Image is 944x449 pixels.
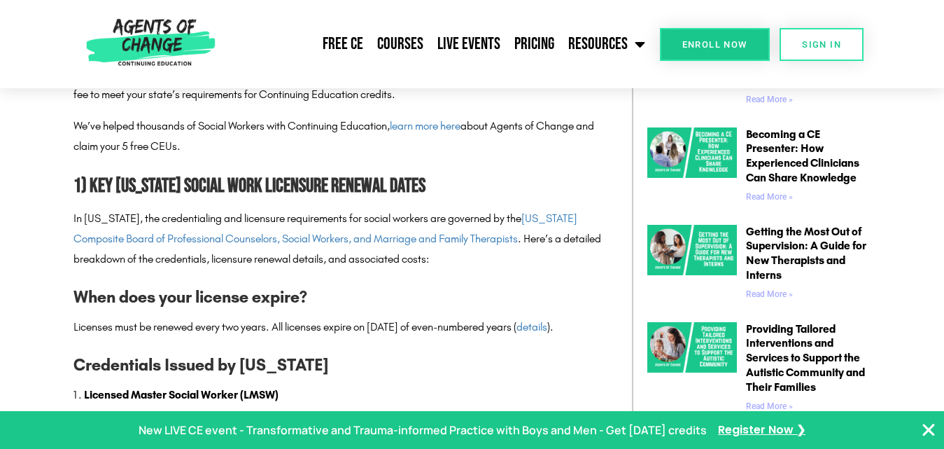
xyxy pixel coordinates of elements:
a: Free CE [316,27,370,62]
a: Resources [561,27,652,62]
nav: Menu [221,27,651,62]
a: Read more about Providing Tailored Interventions and Services to Support the Autistic Community a... [746,401,793,411]
a: details [516,320,547,333]
a: Providing Tailored Interventions and Services to Support the Autistic Community and Their Families [746,322,865,394]
a: Providing Tailored Interventions and Services to Support the Autistic Community [647,322,737,417]
button: Close Banner [920,422,937,438]
h2: 1) Key [US_STATE] Social Work Licensure Renewal Dates [73,171,618,202]
a: Read more about Getting the Most Out of Supervision: A Guide for New Therapists and Interns [746,289,793,299]
a: Getting the Most Out of Supervision: A Guide for New Therapists and Interns [746,225,866,282]
span: Enroll Now [682,40,747,49]
a: SIGN IN [780,28,864,61]
a: Courses [370,27,430,62]
p: Licenses must be renewed every two years. All licenses expire on [DATE] of even-numbered years ( ). [73,317,618,338]
a: Register Now ❯ [718,420,805,441]
a: learn more here [390,119,460,132]
a: Becoming a CE Presenter How Experienced Clinicians Can Share Knowledge [647,127,737,207]
img: Getting the Most Out of Supervision A Guide for New Therapists and Interns [647,225,737,275]
p: We’ve helped thousands of Social Workers with Continuing Education, about Agents of Change and cl... [73,116,618,157]
p: In [US_STATE], the credentialing and licensure requirements for social workers are governed by th... [73,209,618,269]
img: Becoming a CE Presenter How Experienced Clinicians Can Share Knowledge [647,127,737,178]
a: Live Events [430,27,507,62]
a: Enroll Now [660,28,770,61]
img: Providing Tailored Interventions and Services to Support the Autistic Community [647,322,737,373]
a: Becoming a CE Presenter: How Experienced Clinicians Can Share Knowledge [746,127,859,184]
p: New LIVE CE event - Transformative and Trauma-informed Practice with Boys and Men - Get [DATE] cr... [139,420,707,441]
h3: Credentials Issued by [US_STATE] [73,352,618,378]
a: Pricing [507,27,561,62]
strong: Licensed Master Social Worker (LMSW) [84,388,279,401]
h3: When does your license expire? [73,284,618,310]
span: SIGN IN [802,40,841,49]
a: Getting the Most Out of Supervision A Guide for New Therapists and Interns [647,225,737,305]
a: Read more about AI in Mental Health: What Clinicians Need to Know About Artificial Intelligence i... [746,95,793,104]
a: Read more about Becoming a CE Presenter: How Experienced Clinicians Can Share Knowledge [746,192,793,202]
